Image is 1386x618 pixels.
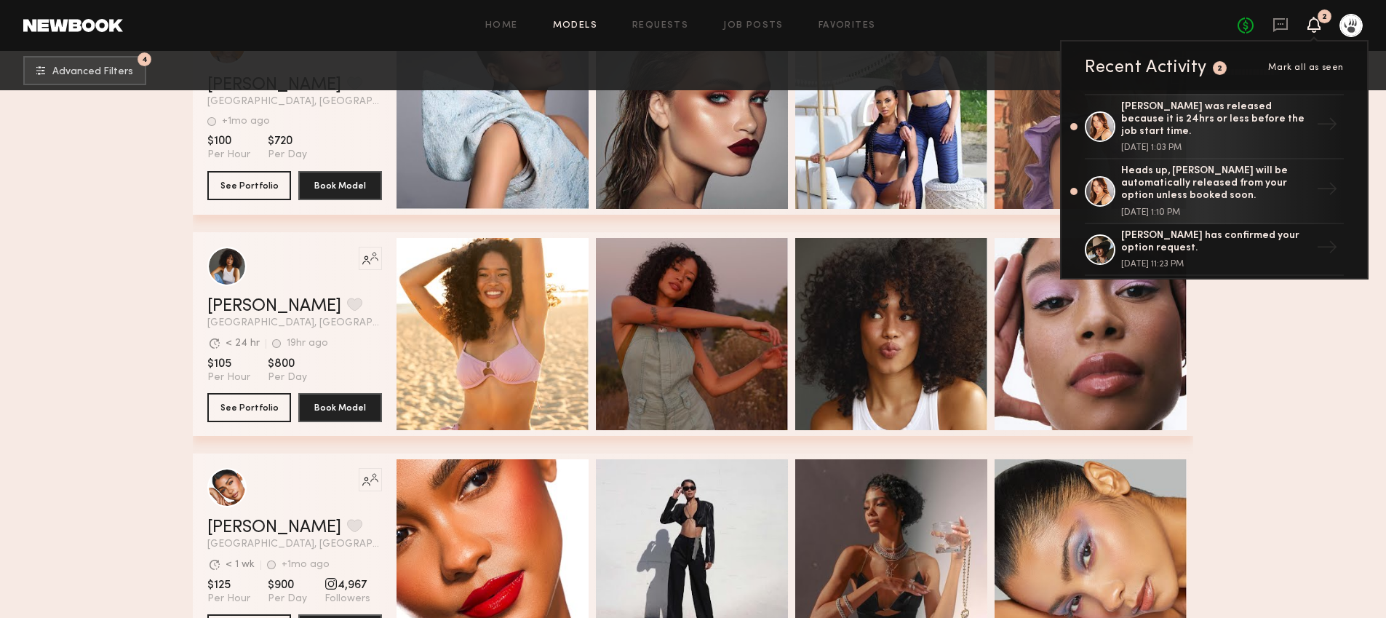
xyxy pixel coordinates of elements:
[226,560,255,570] div: < 1 wk
[1322,13,1327,21] div: 2
[23,56,146,85] button: 4Advanced Filters
[723,21,784,31] a: Job Posts
[207,593,250,606] span: Per Hour
[485,21,518,31] a: Home
[1121,208,1310,217] div: [DATE] 1:10 PM
[1217,65,1223,73] div: 2
[1085,224,1344,277] a: [PERSON_NAME] has confirmed your option request.[DATE] 11:23 PM→
[1085,94,1344,159] a: [PERSON_NAME] was released because it is 24hrs or less before the job start time.[DATE] 1:03 PM→
[207,357,250,371] span: $105
[324,593,370,606] span: Followers
[207,171,291,200] button: See Portfolio
[819,21,876,31] a: Favorites
[207,578,250,593] span: $125
[268,593,307,606] span: Per Day
[207,519,341,536] a: [PERSON_NAME]
[1121,143,1310,152] div: [DATE] 1:03 PM
[142,56,148,63] span: 4
[1085,159,1344,223] a: Heads up, [PERSON_NAME] will be automatically released from your option unless booked soon.[DATE]...
[222,116,270,127] div: +1mo ago
[226,338,260,349] div: < 24 hr
[282,560,330,570] div: +1mo ago
[1121,230,1310,255] div: [PERSON_NAME] has confirmed your option request.
[298,171,382,200] button: Book Model
[1310,173,1344,210] div: →
[268,371,307,384] span: Per Day
[632,21,688,31] a: Requests
[268,148,307,162] span: Per Day
[207,318,382,328] span: [GEOGRAPHIC_DATA], [GEOGRAPHIC_DATA]
[1121,260,1310,269] div: [DATE] 11:23 PM
[207,393,291,422] button: See Portfolio
[268,134,307,148] span: $720
[207,148,250,162] span: Per Hour
[1121,101,1310,138] div: [PERSON_NAME] was released because it is 24hrs or less before the job start time.
[287,338,328,349] div: 19hr ago
[207,539,382,550] span: [GEOGRAPHIC_DATA], [GEOGRAPHIC_DATA]
[207,371,250,384] span: Per Hour
[324,578,370,593] span: 4,967
[268,357,307,371] span: $800
[553,21,597,31] a: Models
[298,393,382,422] button: Book Model
[207,97,382,107] span: [GEOGRAPHIC_DATA], [GEOGRAPHIC_DATA]
[1310,108,1344,146] div: →
[207,298,341,315] a: [PERSON_NAME]
[1310,231,1344,269] div: →
[207,134,250,148] span: $100
[268,578,307,593] span: $900
[1121,165,1310,202] div: Heads up, [PERSON_NAME] will be automatically released from your option unless booked soon.
[52,67,133,77] span: Advanced Filters
[1268,63,1344,72] span: Mark all as seen
[1085,59,1207,76] div: Recent Activity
